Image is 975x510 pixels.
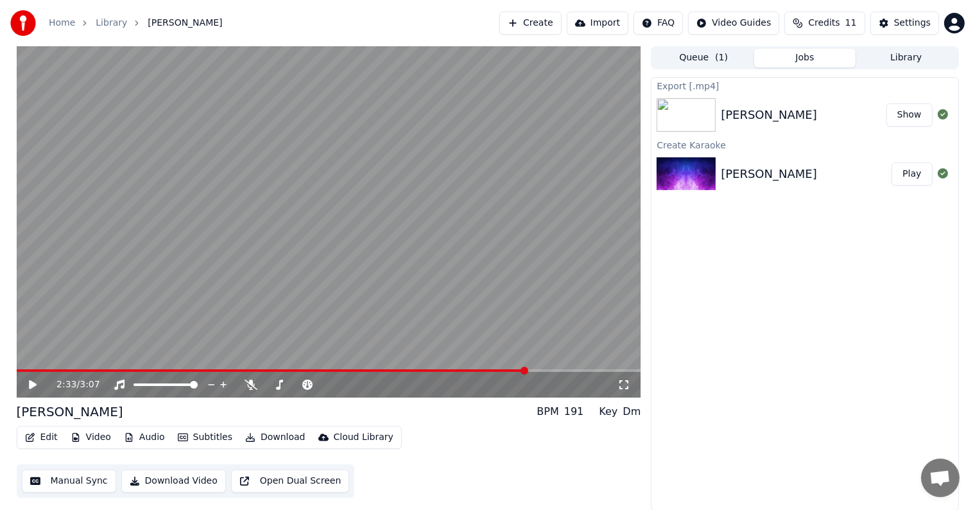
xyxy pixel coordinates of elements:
button: Download [240,428,311,446]
div: [PERSON_NAME] [721,106,817,124]
button: Import [567,12,628,35]
nav: breadcrumb [49,17,223,30]
div: Export [.mp4] [651,78,958,93]
div: / [56,378,87,391]
button: Download Video [121,470,226,493]
div: [PERSON_NAME] [721,165,817,183]
button: Video [65,428,116,446]
div: [PERSON_NAME] [17,403,123,421]
span: Credits [808,17,840,30]
button: Audio [119,428,170,446]
button: Settings [870,12,939,35]
button: Show [886,103,933,127]
button: Jobs [754,49,856,67]
button: Credits11 [784,12,865,35]
span: 11 [845,17,857,30]
button: Subtitles [173,428,237,446]
div: Key [599,404,617,419]
div: Settings [894,17,931,30]
button: Create [499,12,562,35]
div: Create Karaoke [651,137,958,152]
span: 2:33 [56,378,76,391]
button: Play [892,163,932,186]
button: Open Dual Screen [231,470,350,493]
a: Open chat [921,459,960,497]
div: Dm [623,404,641,419]
div: 191 [564,404,584,419]
button: FAQ [634,12,683,35]
img: youka [10,10,36,36]
span: ( 1 ) [715,51,728,64]
span: 3:07 [80,378,99,391]
button: Queue [653,49,754,67]
div: BPM [537,404,558,419]
a: Library [96,17,127,30]
span: [PERSON_NAME] [148,17,222,30]
button: Video Guides [688,12,779,35]
button: Manual Sync [22,470,116,493]
div: Cloud Library [334,431,393,444]
button: Edit [20,428,63,446]
a: Home [49,17,75,30]
button: Library [856,49,957,67]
